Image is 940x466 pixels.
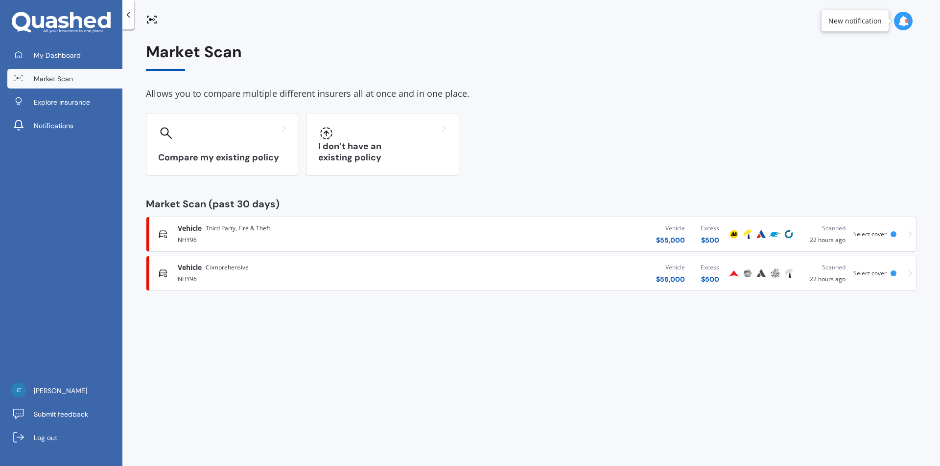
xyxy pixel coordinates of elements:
div: $ 500 [701,274,719,284]
div: Vehicle [656,263,685,272]
span: Select cover [853,269,887,277]
div: Scanned [803,263,846,272]
a: VehicleThird Party, Fire & TheftNHY96Vehicle$55,000Excess$500AATowerAutosureTrade Me InsuranceCov... [146,217,916,252]
img: Tower [742,228,753,240]
img: AA [728,228,740,240]
div: 22 hours ago [803,263,846,284]
div: $ 55,000 [656,235,685,245]
span: Vehicle [178,263,202,272]
img: fc2148f9bd23c77acb145a19faca15a1 [11,383,26,398]
div: Market Scan (past 30 days) [146,199,916,209]
img: Protecta [742,267,753,279]
span: Log out [34,433,57,443]
h3: I don’t have an existing policy [318,141,446,163]
span: Explore insurance [34,97,90,107]
a: Market Scan [7,69,122,89]
a: Submit feedback [7,404,122,424]
img: Autosure [755,267,767,279]
div: Excess [701,263,719,272]
span: Market Scan [34,74,73,84]
span: Third Party, Fire & Theft [206,223,270,233]
div: NHY96 [178,272,443,284]
img: Provident [728,267,740,279]
span: Notifications [34,121,73,131]
img: AMP [769,267,781,279]
span: Submit feedback [34,409,88,419]
img: Tower [783,267,795,279]
div: Vehicle [656,223,685,233]
div: $ 500 [701,235,719,245]
a: Notifications [7,116,122,135]
span: Vehicle [178,223,202,233]
div: Scanned [803,223,846,233]
span: Select cover [853,230,887,238]
img: Trade Me Insurance [769,228,781,240]
div: New notification [828,16,882,26]
div: $ 55,000 [656,274,685,284]
a: [PERSON_NAME] [7,381,122,400]
div: Excess [701,223,719,233]
a: VehicleComprehensiveNHY96Vehicle$55,000Excess$500ProvidentProtectaAutosureAMPTowerScanned22 hours... [146,256,916,291]
span: Comprehensive [206,263,249,272]
a: Explore insurance [7,92,122,112]
div: NHY96 [178,233,443,245]
img: Cove [783,228,795,240]
img: Autosure [755,228,767,240]
div: 22 hours ago [803,223,846,245]
a: Log out [7,428,122,447]
span: My Dashboard [34,50,81,60]
div: Market Scan [146,43,916,71]
h3: Compare my existing policy [158,152,286,163]
div: Allows you to compare multiple different insurers all at once and in one place. [146,87,916,101]
span: [PERSON_NAME] [34,386,87,396]
a: My Dashboard [7,45,122,65]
